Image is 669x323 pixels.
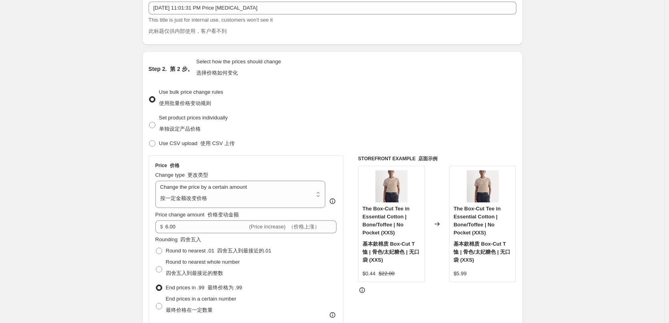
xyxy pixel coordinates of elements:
[358,155,516,162] h6: STOREFRONT EXAMPLE
[155,162,179,169] h3: Price
[208,285,242,291] font: 最终价格为 .99
[166,248,272,254] span: Round to nearest .01
[159,115,228,132] span: Set product prices individually
[288,224,320,230] font: （价格上涨）
[149,2,516,14] input: 30% off holiday sale
[328,197,337,205] div: help
[467,170,499,202] img: 2dfc4262_9dd3_80x.jpg
[166,285,242,291] span: End prices in .99
[159,126,201,132] font: 单独设定产品价格
[196,70,238,76] font: 选择价格如何变化
[363,241,419,263] font: 基本款棉质 Box-Cut T 恤 | 骨色/太妃糖色 | 无口袋 (XXS)
[363,206,421,263] span: The Box-Cut Tee in Essential Cotton | Bone/Toffee | No Pocket (XXS)
[159,100,211,106] font: 使用批量价格变动规则
[149,17,273,34] span: This title is just for internal use, customers won't see it
[200,140,235,146] font: 使用 CSV 上传
[165,220,248,233] input: -10.00
[155,236,202,242] span: Rounding
[379,270,395,278] strike: $22.00
[166,296,236,313] span: End prices in a certain number
[166,307,213,313] font: 最终价格在一定数量
[149,65,193,73] h2: Step 2.
[187,172,208,178] font: 更改类型
[453,241,510,263] font: 基本款棉质 Box-Cut T 恤 | 骨色/太妃糖色 | 无口袋 (XXS)
[217,248,271,254] font: 四舍五入到最接近的.01
[160,224,163,230] span: $
[149,28,227,34] font: 此标题仅供内部使用，客户看不到
[166,259,240,276] span: Round to nearest whole number
[453,270,467,278] div: $5.99
[155,172,209,178] span: Change type
[375,170,407,202] img: 2dfc4262_9dd3_80x.jpg
[249,224,320,230] span: (Price increase)
[453,206,512,263] span: The Box-Cut Tee in Essential Cotton | Bone/Toffee | No Pocket (XXS)
[418,156,437,161] font: 店面示例
[180,236,201,242] font: 四舍五入
[196,58,281,80] p: Select how the prices should change
[155,212,239,218] span: Price change amount
[208,212,239,218] font: 价格变动金额
[159,140,235,146] span: Use CSV upload
[170,163,179,168] font: 价格
[159,89,223,106] span: Use bulk price change rules
[170,66,193,72] font: 第 2 步。
[166,270,223,276] font: 四舍五入到最接近的整数
[363,270,376,278] div: $0.44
